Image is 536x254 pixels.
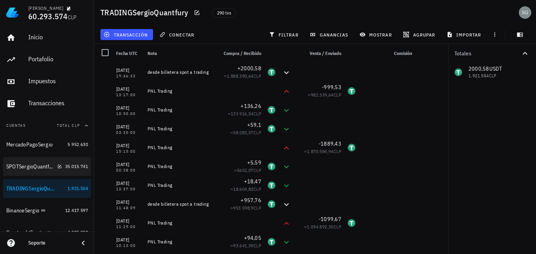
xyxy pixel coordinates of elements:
[57,123,80,128] span: Total CLP
[116,179,141,187] div: [DATE]
[6,6,19,19] img: LedgiFi
[3,135,91,154] a: MercadoPagoSergio 5.952.630
[310,50,341,56] span: Venta / Enviado
[116,217,141,225] div: [DATE]
[3,201,91,220] a: BinanceSergio 12.417.597
[253,205,261,211] span: CLP
[233,130,253,135] span: 58.083,57
[68,14,77,21] span: CLP
[253,111,261,117] span: CLP
[6,229,45,236] div: CryptomktSergio
[3,223,91,242] a: CryptomktSergio 4.985.838
[148,182,211,188] div: PNL Trading
[161,31,194,38] span: conectar
[105,31,148,38] span: transacción
[100,6,191,19] h1: TRADINGSergioQuantfury
[394,50,412,56] span: Comisión
[116,93,141,97] div: 13:17:00
[348,219,356,227] div: USDT-icon
[334,224,341,230] span: CLP
[156,29,199,40] button: conectar
[116,187,141,191] div: 13:37:00
[116,161,141,168] div: [DATE]
[241,102,261,110] span: +136,26
[270,31,299,38] span: filtrar
[233,243,253,249] span: 93.641,39
[322,84,341,91] span: -999,53
[247,159,261,166] span: +5,59
[244,178,262,185] span: +18,47
[67,229,88,235] span: 4.985.838
[237,167,253,173] span: 5652,07
[334,148,341,154] span: CLP
[214,44,264,63] div: Compra / Recibido
[28,55,88,63] div: Portafolio
[3,72,91,91] a: Impuestos
[359,44,415,63] div: Comisión
[28,77,88,85] div: Impuestos
[116,142,141,150] div: [DATE]
[294,44,345,63] div: Venta / Enviado
[28,240,72,246] div: Soporte
[230,130,261,135] span: ≈
[224,73,261,79] span: ≈
[268,163,275,170] div: USDT-icon
[348,144,356,152] div: USDT-icon
[448,44,536,63] button: Totales
[230,243,261,249] span: ≈
[454,51,520,56] div: Totales
[233,205,253,211] span: 953.598,9
[28,5,63,11] div: [PERSON_NAME]
[67,141,88,147] span: 5.952.630
[304,148,341,154] span: ≈
[144,44,214,63] div: Nota
[6,185,57,192] div: TRADINGSergioQuantfury
[237,65,261,72] span: +2000,58
[6,207,39,214] div: BinanceSergio
[3,94,91,113] a: Transacciones
[116,244,141,248] div: 10:13:00
[3,179,91,198] a: TRADINGSergioQuantfury 1.921.554
[116,123,141,131] div: [DATE]
[224,50,261,56] span: Compra / Recibido
[116,66,141,74] div: [DATE]
[247,121,261,128] span: +59,1
[241,197,261,204] span: +957,76
[148,220,211,226] div: PNL Trading
[230,186,261,192] span: ≈
[253,186,261,192] span: CLP
[148,88,211,94] div: PNL Trading
[244,234,262,241] span: +94,05
[67,185,88,191] span: 1.921.554
[253,73,261,79] span: CLP
[100,29,153,40] button: transacción
[268,238,275,246] div: USDT-icon
[319,216,341,223] span: -1099,67
[268,200,275,208] div: USDT-icon
[116,74,141,78] div: 19:46:33
[116,225,141,229] div: 11:29:00
[3,157,91,176] a: SPOTSergioQuantfury 35.015.741
[148,144,211,151] div: PNL Trading
[253,130,261,135] span: CLP
[116,198,141,206] div: [DATE]
[28,33,88,41] div: Inicio
[233,186,253,192] span: 18.604,83
[230,205,261,211] span: ≈
[116,50,137,56] span: Fecha UTC
[234,167,261,173] span: ≈
[443,29,486,40] button: importar
[268,125,275,133] div: USDT-icon
[448,31,481,38] span: importar
[148,239,211,245] div: PNL Trading
[311,31,348,38] span: ganancias
[116,131,141,135] div: 03:30:00
[116,150,141,153] div: 15:15:00
[356,29,397,40] button: mostrar
[28,99,88,107] div: Transacciones
[348,87,356,95] div: USDT-icon
[116,104,141,112] div: [DATE]
[405,31,435,38] span: agrupar
[148,107,211,113] div: PNL Trading
[148,69,211,75] div: desde billetera spot a trading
